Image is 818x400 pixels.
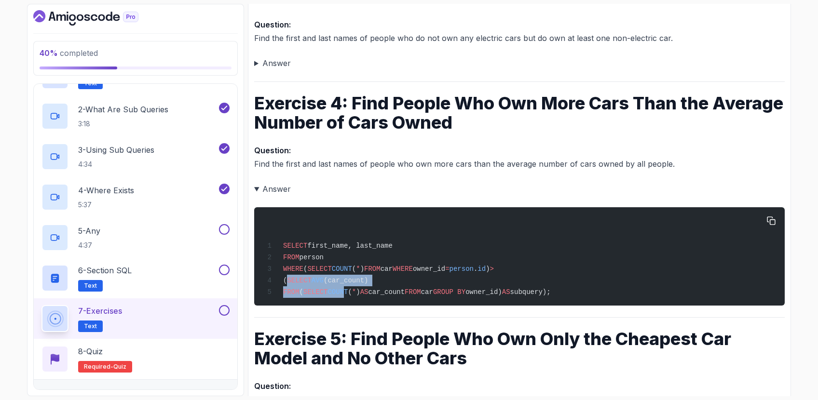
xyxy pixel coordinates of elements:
[283,265,303,273] span: WHERE
[41,103,230,130] button: 2-What Are Sub Queries3:18
[324,277,368,284] span: (car_count)
[78,160,154,169] p: 4:34
[78,346,103,357] p: 8 - Quiz
[254,20,291,29] strong: Question:
[307,242,392,250] span: first_name, last_name
[486,265,490,273] span: )
[352,265,356,273] span: (
[421,288,433,296] span: car
[78,104,168,115] p: 2 - What Are Sub Queries
[381,265,393,273] span: car
[78,200,134,210] p: 5:37
[41,184,230,211] button: 4-Where Exists5:37
[78,225,100,237] p: 5 - Any
[78,144,154,156] p: 3 - Using Sub Queries
[474,265,477,273] span: .
[41,224,230,251] button: 5-Any4:37
[312,277,324,284] span: AVG
[254,182,785,196] summary: Answer
[510,288,551,296] span: subquery);
[254,329,785,368] h1: Exercise 5: Find People Who Own Only the Cheapest Car Model and No Other Cars
[78,119,168,129] p: 3:18
[78,185,134,196] p: 4 - Where Exists
[327,288,348,296] span: COUNT
[356,288,360,296] span: )
[300,253,324,261] span: person
[303,265,307,273] span: (
[78,240,100,250] p: 4:37
[360,288,368,296] span: AS
[465,288,502,296] span: owner_id)
[254,381,291,391] strong: Question:
[450,265,474,273] span: person
[368,288,405,296] span: car_count
[40,48,98,58] span: completed
[300,288,303,296] span: (
[287,277,311,284] span: SELECT
[303,288,327,296] span: SELECT
[332,265,352,273] span: COUNT
[364,265,381,273] span: FROM
[283,253,300,261] span: FROM
[254,144,785,171] p: Find the first and last names of people who own more cars than the average number of cars owned b...
[348,288,352,296] span: (
[254,56,785,70] summary: Answer
[84,282,97,290] span: Text
[40,48,58,58] span: 40 %
[360,265,364,273] span: )
[283,242,307,250] span: SELECT
[254,93,785,132] h1: Exercise 4: Find People Who Own More Cars Than the Average Number of Cars Owned
[41,305,230,332] button: 7-ExercisesText
[393,265,413,273] span: WHERE
[283,277,287,284] span: (
[78,265,132,276] p: 6 - Section SQL
[445,265,449,273] span: =
[254,146,291,155] strong: Question:
[41,265,230,292] button: 6-Section SQLText
[283,288,300,296] span: FROM
[84,322,97,330] span: Text
[477,265,486,273] span: id
[41,346,230,373] button: 8-QuizRequired-quiz
[405,288,421,296] span: FROM
[413,265,445,273] span: owner_id
[41,143,230,170] button: 3-Using Sub Queries4:34
[502,288,510,296] span: AS
[84,363,113,371] span: Required-
[254,18,785,45] p: Find the first and last names of people who do not own any electric cars but do own at least one ...
[433,288,465,296] span: GROUP BY
[113,363,126,371] span: quiz
[490,265,494,273] span: >
[307,265,331,273] span: SELECT
[33,10,161,26] a: Dashboard
[78,305,122,317] p: 7 - Exercises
